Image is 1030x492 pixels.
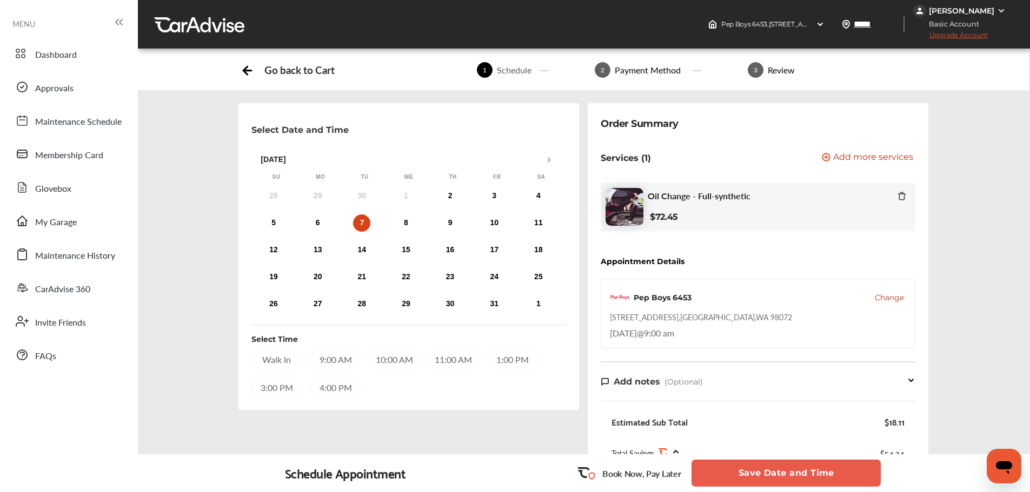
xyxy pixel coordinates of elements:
div: 1:00 PM [487,349,537,369]
div: Schedule Appointment [285,466,406,481]
span: Change [875,292,904,303]
div: Choose Wednesday, October 15th, 2025 [397,241,415,259]
span: FAQs [35,349,56,363]
span: 3 [748,62,763,78]
div: Choose Tuesday, October 7th, 2025 [353,214,370,232]
div: Th [448,173,458,181]
div: Fr [491,173,502,181]
div: 11:00 AM [428,349,479,369]
img: WGsFRI8htEPBVLJbROoPRyZpYNWhNONpIPPETTm6eUC0GeLEiAAAAAElFTkSuQmCC [997,6,1006,15]
img: note-icon.db9493fa.svg [601,377,609,386]
div: Walk In [251,349,302,369]
img: header-home-logo.8d720a4f.svg [708,20,717,29]
span: CarAdvise 360 [35,282,90,296]
div: Choose Saturday, November 1st, 2025 [530,295,547,313]
span: Dashboard [35,48,77,62]
img: header-down-arrow.9dd2ce7d.svg [816,20,825,29]
div: Choose Wednesday, October 8th, 2025 [397,214,415,232]
span: Membership Card [35,149,103,163]
div: Choose Monday, October 13th, 2025 [309,241,327,259]
p: Book Now, Pay Later [602,467,681,480]
div: Choose Tuesday, October 14th, 2025 [353,241,370,259]
span: Oil Change - Full-synthetic [648,191,750,201]
div: Choose Saturday, October 4th, 2025 [530,187,547,205]
div: Choose Thursday, October 16th, 2025 [442,241,459,259]
img: logo-pepboys.png [610,288,629,307]
div: Not available Tuesday, September 30th, 2025 [353,187,370,205]
span: Add more services [833,153,913,163]
div: Choose Thursday, October 30th, 2025 [442,295,459,313]
button: Next Month [548,156,555,164]
span: Approvals [35,82,74,96]
div: Choose Monday, October 27th, 2025 [309,295,327,313]
a: FAQs [10,341,127,369]
div: Choose Thursday, October 23rd, 2025 [442,268,459,286]
span: Basic Account [914,18,987,30]
div: Choose Tuesday, October 21st, 2025 [353,268,370,286]
div: Choose Friday, October 24th, 2025 [486,268,503,286]
span: Invite Friends [35,316,86,330]
span: Pep Boys 6453 , [STREET_ADDRESS] [GEOGRAPHIC_DATA] , WA 98072 [721,20,936,28]
span: Upgrade Account [913,31,988,44]
div: 10:00 AM [369,349,420,369]
div: Go back to Cart [264,64,334,76]
div: [STREET_ADDRESS] , [GEOGRAPHIC_DATA] , WA 98072 [610,312,792,322]
div: Choose Monday, October 20th, 2025 [309,268,327,286]
div: We [403,173,414,181]
span: Total Savings [612,448,654,459]
span: [DATE] [610,327,637,339]
span: 9:00 am [644,327,674,339]
div: Appointment Details [601,257,685,266]
div: Choose Friday, October 31st, 2025 [486,295,503,313]
span: My Garage [35,215,77,230]
div: Choose Wednesday, October 29th, 2025 [397,295,415,313]
div: [DATE] [254,155,563,164]
div: Order Summary [601,116,679,131]
div: Tu [359,173,370,181]
div: month 2025-10 [251,185,561,315]
button: Save Date and Time [692,460,881,487]
div: 9:00 AM [310,349,361,369]
div: Schedule [493,64,536,76]
div: Estimated Sub Total [612,416,688,427]
div: Payment Method [610,64,685,76]
div: Choose Sunday, October 19th, 2025 [265,268,282,286]
div: Choose Sunday, October 26th, 2025 [265,295,282,313]
a: Dashboard [10,39,127,68]
div: Choose Sunday, October 5th, 2025 [265,214,282,232]
span: 2 [595,62,610,78]
div: Sa [536,173,547,181]
div: Choose Tuesday, October 28th, 2025 [353,295,370,313]
div: $18.11 [885,416,905,427]
div: Select Time [251,334,298,345]
span: MENU [12,19,35,28]
div: [PERSON_NAME] [929,6,994,16]
a: Maintenance History [10,240,127,268]
span: (Optional) [664,377,703,387]
span: Add notes [614,376,660,387]
span: Maintenance Schedule [35,115,122,129]
div: Not available Sunday, September 28th, 2025 [265,187,282,205]
a: Membership Card [10,140,127,168]
div: $54.34 [880,446,905,460]
a: Maintenance Schedule [10,106,127,134]
a: Invite Friends [10,307,127,335]
div: Choose Friday, October 17th, 2025 [486,241,503,259]
span: Maintenance History [35,249,115,263]
div: Mo [315,173,326,181]
a: Approvals [10,73,127,101]
div: Su [271,173,282,181]
div: Pep Boys 6453 [634,292,692,303]
div: Choose Saturday, October 11th, 2025 [530,214,547,232]
div: Choose Wednesday, October 22nd, 2025 [397,268,415,286]
div: Choose Friday, October 10th, 2025 [486,214,503,232]
a: My Garage [10,207,127,235]
img: location_vector.a44bc228.svg [842,20,850,29]
a: CarAdvise 360 [10,274,127,302]
a: Add more services [822,153,915,163]
b: $72.45 [650,212,678,222]
iframe: Button to launch messaging window [987,449,1021,483]
div: Choose Sunday, October 12th, 2025 [265,241,282,259]
img: header-divider.bc55588e.svg [903,16,905,32]
span: 1 [477,62,493,78]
